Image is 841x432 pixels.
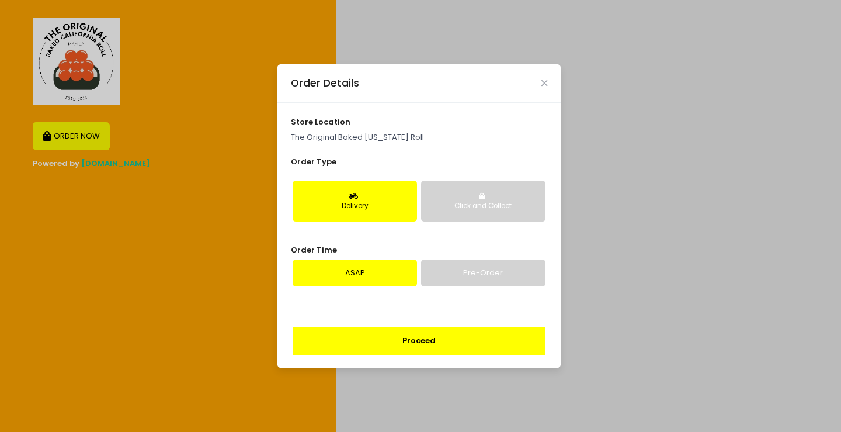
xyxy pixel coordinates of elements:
div: Delivery [301,201,409,212]
a: ASAP [293,260,417,286]
p: The Original Baked [US_STATE] Roll [291,132,548,143]
button: Close [541,80,547,86]
button: Proceed [293,327,545,355]
span: Order Type [291,156,336,167]
button: Click and Collect [421,181,545,222]
span: Order Time [291,244,337,255]
span: store location [291,116,350,127]
a: Pre-Order [421,260,545,286]
div: Click and Collect [429,201,537,212]
button: Delivery [293,181,417,222]
div: Order Details [291,75,359,91]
